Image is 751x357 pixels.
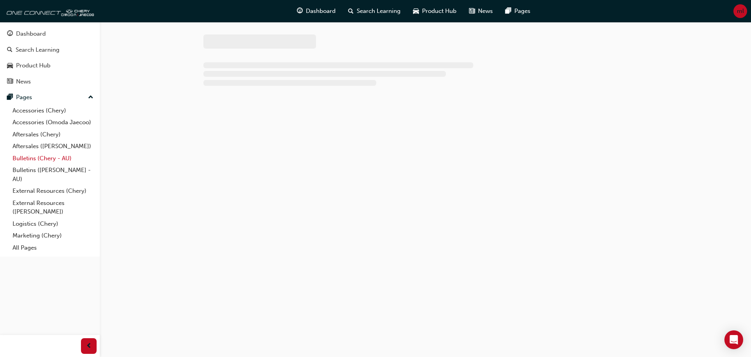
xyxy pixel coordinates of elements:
[505,6,511,16] span: pages-icon
[3,43,97,57] a: Search Learning
[422,7,456,16] span: Product Hub
[724,330,743,349] div: Open Intercom Messenger
[469,6,475,16] span: news-icon
[9,185,97,197] a: External Resources (Chery)
[7,94,13,101] span: pages-icon
[733,4,747,18] button: ml
[3,27,97,41] a: Dashboard
[357,7,401,16] span: Search Learning
[16,77,31,86] div: News
[737,7,744,16] span: ml
[9,105,97,117] a: Accessories (Chery)
[9,230,97,242] a: Marketing (Chery)
[3,90,97,105] button: Pages
[407,3,463,19] a: car-iconProduct Hub
[88,92,93,103] span: up-icon
[16,45,59,54] div: Search Learning
[9,152,97,165] a: Bulletins (Chery - AU)
[4,3,94,19] img: oneconnect
[9,129,97,141] a: Aftersales (Chery)
[86,341,92,351] span: prev-icon
[7,78,13,85] span: news-icon
[306,7,336,16] span: Dashboard
[9,218,97,230] a: Logistics (Chery)
[413,6,419,16] span: car-icon
[16,29,46,38] div: Dashboard
[9,242,97,254] a: All Pages
[463,3,499,19] a: news-iconNews
[7,31,13,38] span: guage-icon
[478,7,493,16] span: News
[348,6,354,16] span: search-icon
[7,47,13,54] span: search-icon
[16,93,32,102] div: Pages
[9,197,97,218] a: External Resources ([PERSON_NAME])
[499,3,537,19] a: pages-iconPages
[16,61,50,70] div: Product Hub
[342,3,407,19] a: search-iconSearch Learning
[9,116,97,129] a: Accessories (Omoda Jaecoo)
[7,62,13,69] span: car-icon
[3,58,97,73] a: Product Hub
[3,74,97,89] a: News
[9,140,97,152] a: Aftersales ([PERSON_NAME])
[291,3,342,19] a: guage-iconDashboard
[514,7,530,16] span: Pages
[297,6,303,16] span: guage-icon
[3,25,97,90] button: DashboardSearch LearningProduct HubNews
[9,164,97,185] a: Bulletins ([PERSON_NAME] - AU)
